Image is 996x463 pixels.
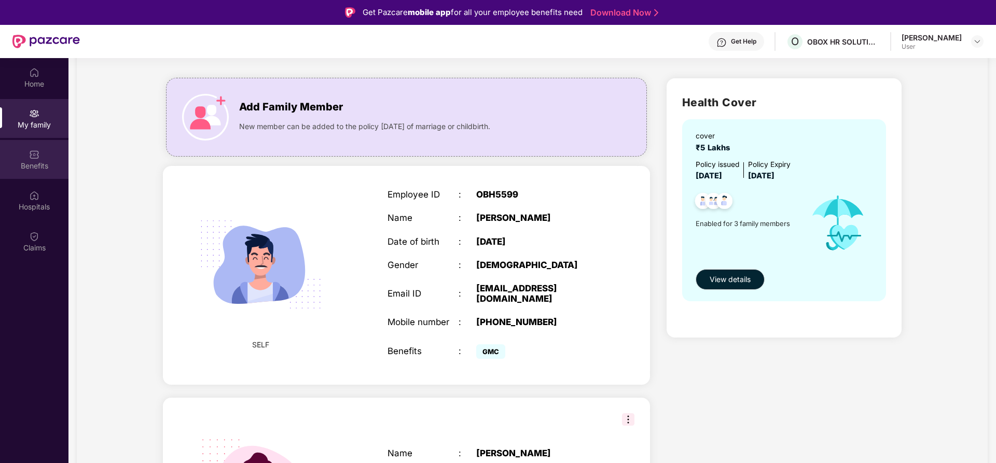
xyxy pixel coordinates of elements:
[29,190,39,201] img: svg+xml;base64,PHN2ZyBpZD0iSG9zcGl0YWxzIiB4bWxucz0iaHR0cDovL3d3dy53My5vcmcvMjAwMC9zdmciIHdpZHRoPS...
[388,260,458,270] div: Gender
[252,339,269,350] span: SELF
[590,7,655,18] a: Download Now
[696,269,765,290] button: View details
[388,236,458,247] div: Date of birth
[701,190,726,215] img: svg+xml;base64,PHN2ZyB4bWxucz0iaHR0cDovL3d3dy53My5vcmcvMjAwMC9zdmciIHdpZHRoPSI0OC45MTUiIGhlaWdodD...
[696,171,722,180] span: [DATE]
[748,171,774,180] span: [DATE]
[902,43,962,51] div: User
[476,189,600,200] div: OBH5599
[476,236,600,247] div: [DATE]
[712,190,737,215] img: svg+xml;base64,PHN2ZyB4bWxucz0iaHR0cDovL3d3dy53My5vcmcvMjAwMC9zdmciIHdpZHRoPSI0OC45NDMiIGhlaWdodD...
[459,288,476,299] div: :
[476,344,505,359] span: GMC
[408,7,451,17] strong: mobile app
[239,121,490,132] span: New member can be added to the policy [DATE] of marriage or childbirth.
[459,448,476,458] div: :
[690,190,716,215] img: svg+xml;base64,PHN2ZyB4bWxucz0iaHR0cDovL3d3dy53My5vcmcvMjAwMC9zdmciIHdpZHRoPSI0OC45NDMiIGhlaWdodD...
[476,213,600,223] div: [PERSON_NAME]
[459,236,476,247] div: :
[388,317,458,327] div: Mobile number
[29,231,39,242] img: svg+xml;base64,PHN2ZyBpZD0iQ2xhaW0iIHhtbG5zPSJodHRwOi8vd3d3LnczLm9yZy8yMDAwL3N2ZyIgd2lkdGg9IjIwIi...
[239,99,343,115] span: Add Family Member
[388,448,458,458] div: Name
[388,189,458,200] div: Employee ID
[29,108,39,119] img: svg+xml;base64,PHN2ZyB3aWR0aD0iMjAiIGhlaWdodD0iMjAiIHZpZXdCb3g9IjAgMCAyMCAyMCIgZmlsbD0ibm9uZSIgeG...
[476,260,600,270] div: [DEMOGRAPHIC_DATA]
[807,37,880,47] div: OBOX HR SOLUTIONS PRIVATE LIMITED (ESCP)
[12,35,80,48] img: New Pazcare Logo
[696,143,734,152] span: ₹5 Lakhs
[388,346,458,356] div: Benefits
[459,213,476,223] div: :
[748,159,791,171] div: Policy Expiry
[696,218,800,229] span: Enabled for 3 family members
[363,6,583,19] div: Get Pazcare for all your employee benefits need
[476,317,600,327] div: [PHONE_NUMBER]
[696,131,734,142] div: cover
[459,317,476,327] div: :
[459,260,476,270] div: :
[696,159,739,171] div: Policy issued
[476,448,600,458] div: [PERSON_NAME]
[388,288,458,299] div: Email ID
[800,183,876,264] img: icon
[388,213,458,223] div: Name
[459,346,476,356] div: :
[710,274,751,285] span: View details
[29,149,39,160] img: svg+xml;base64,PHN2ZyBpZD0iQmVuZWZpdHMiIHhtbG5zPSJodHRwOi8vd3d3LnczLm9yZy8yMDAwL3N2ZyIgd2lkdGg9Ij...
[791,35,799,48] span: O
[182,94,229,141] img: icon
[731,37,756,46] div: Get Help
[345,7,355,18] img: Logo
[476,283,600,304] div: [EMAIL_ADDRESS][DOMAIN_NAME]
[716,37,727,48] img: svg+xml;base64,PHN2ZyBpZD0iSGVscC0zMngzMiIgeG1sbnM9Imh0dHA6Ly93d3cudzMub3JnLzIwMDAvc3ZnIiB3aWR0aD...
[622,413,634,426] img: svg+xml;base64,PHN2ZyB3aWR0aD0iMzIiIGhlaWdodD0iMzIiIHZpZXdCb3g9IjAgMCAzMiAzMiIgZmlsbD0ibm9uZSIgeG...
[973,37,981,46] img: svg+xml;base64,PHN2ZyBpZD0iRHJvcGRvd24tMzJ4MzIiIHhtbG5zPSJodHRwOi8vd3d3LnczLm9yZy8yMDAwL3N2ZyIgd2...
[682,94,886,111] h2: Health Cover
[654,7,658,18] img: Stroke
[459,189,476,200] div: :
[186,190,336,340] img: svg+xml;base64,PHN2ZyB4bWxucz0iaHR0cDovL3d3dy53My5vcmcvMjAwMC9zdmciIHdpZHRoPSIyMjQiIGhlaWdodD0iMT...
[902,33,962,43] div: [PERSON_NAME]
[29,67,39,78] img: svg+xml;base64,PHN2ZyBpZD0iSG9tZSIgeG1sbnM9Imh0dHA6Ly93d3cudzMub3JnLzIwMDAvc3ZnIiB3aWR0aD0iMjAiIG...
